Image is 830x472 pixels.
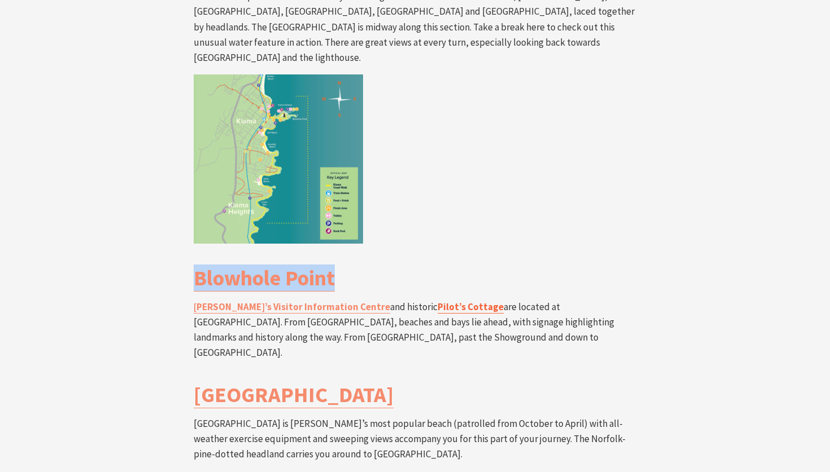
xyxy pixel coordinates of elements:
p: [GEOGRAPHIC_DATA] is [PERSON_NAME]’s most popular beach (patrolled from October to April) with al... [194,416,636,462]
a: Pilot’s Cottage [438,301,504,314]
a: [PERSON_NAME]’s Visitor Information Centre [194,301,390,314]
a: Blowhole Point [194,264,335,292]
img: Kiama Coast Walk Mid Section [194,74,363,244]
a: [GEOGRAPHIC_DATA] [194,381,394,408]
p: and historic are located at [GEOGRAPHIC_DATA]. From [GEOGRAPHIC_DATA], beaches and bays lie ahead... [194,299,636,361]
